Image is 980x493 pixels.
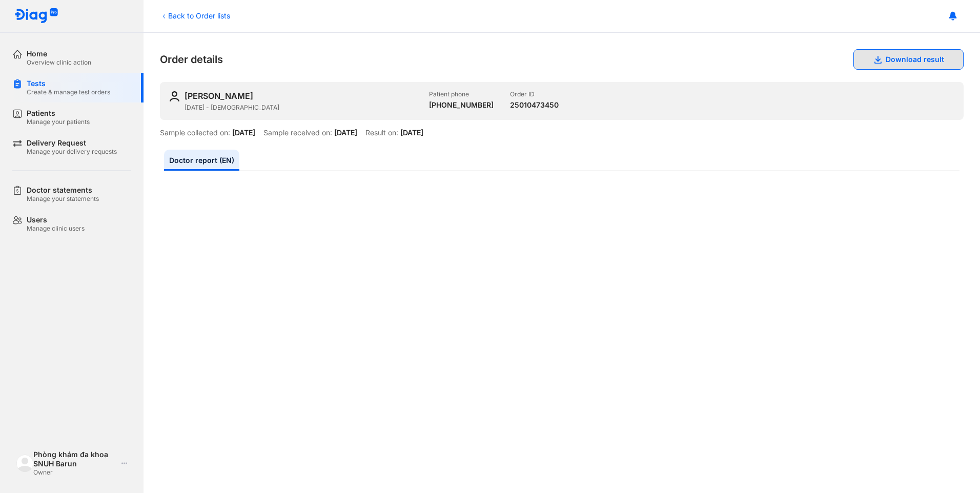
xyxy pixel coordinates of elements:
div: Sample received on: [263,128,332,137]
div: Home [27,49,91,58]
div: 25010473450 [510,100,559,110]
div: [PHONE_NUMBER] [429,100,494,110]
div: Overview clinic action [27,58,91,67]
div: Manage your patients [27,118,90,126]
div: Order details [160,49,964,70]
div: Order ID [510,90,559,98]
div: Owner [33,468,117,477]
div: Patients [27,109,90,118]
div: Patient phone [429,90,494,98]
a: Doctor report (EN) [164,150,239,171]
div: Back to Order lists [160,10,230,21]
img: user-icon [168,90,180,102]
div: Manage your statements [27,195,99,203]
div: [DATE] - [DEMOGRAPHIC_DATA] [185,104,421,112]
div: [PERSON_NAME] [185,90,253,101]
img: logo [14,8,58,24]
div: Manage clinic users [27,224,85,233]
div: Tests [27,79,110,88]
img: logo [16,455,33,471]
div: Phòng khám đa khoa SNUH Barun [33,450,117,468]
div: Sample collected on: [160,128,230,137]
div: [DATE] [400,128,423,137]
div: Create & manage test orders [27,88,110,96]
div: Manage your delivery requests [27,148,117,156]
div: [DATE] [232,128,255,137]
button: Download result [853,49,964,70]
div: Users [27,215,85,224]
div: Delivery Request [27,138,117,148]
div: Result on: [365,128,398,137]
div: [DATE] [334,128,357,137]
div: Doctor statements [27,186,99,195]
